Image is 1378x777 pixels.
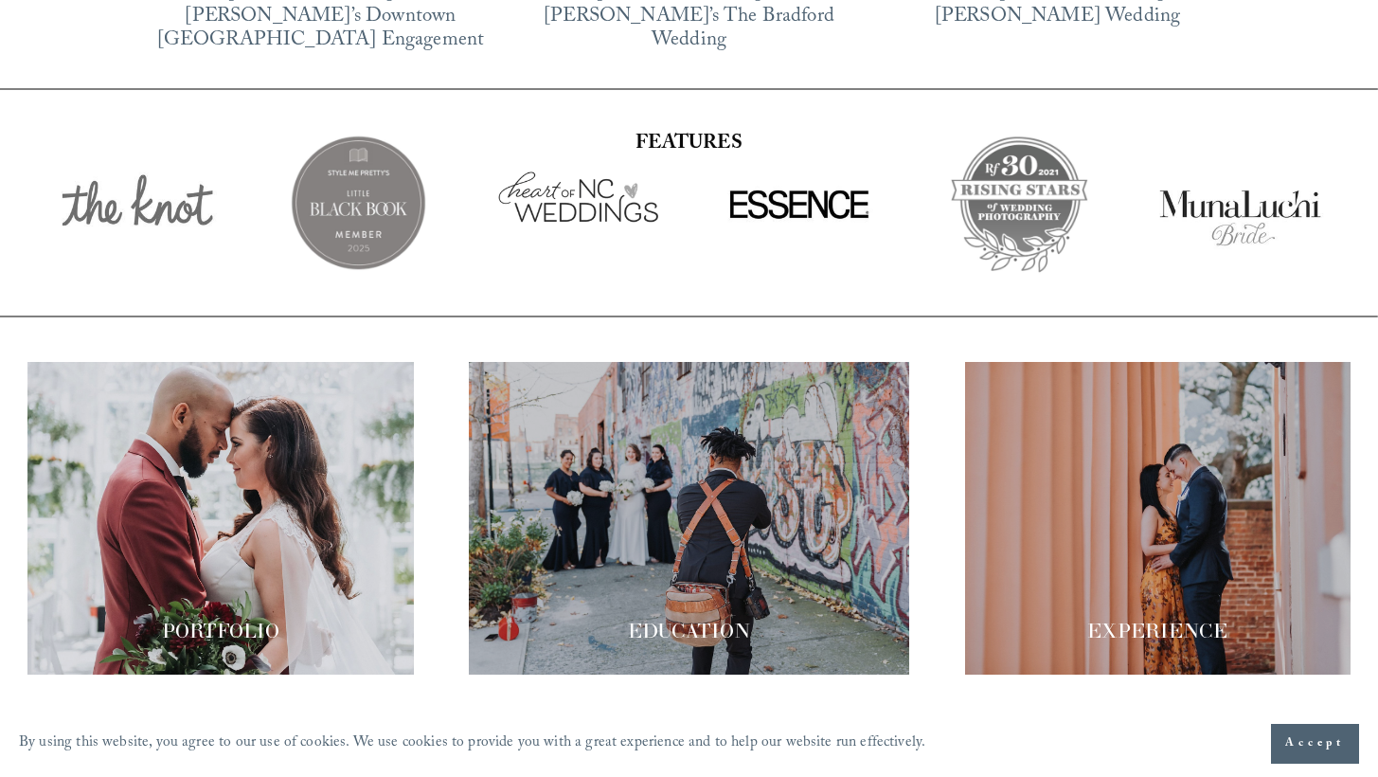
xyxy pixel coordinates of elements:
span: Accept [1285,734,1345,753]
button: Accept [1271,724,1359,764]
span: EDUCATION [628,619,750,643]
p: By using this website, you agree to our use of cookies. We use cookies to provide you with a grea... [19,730,925,759]
span: PORTFOLIO [162,619,279,643]
strong: FEATURES [635,128,742,162]
span: EXPERIENCE [1087,619,1227,643]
